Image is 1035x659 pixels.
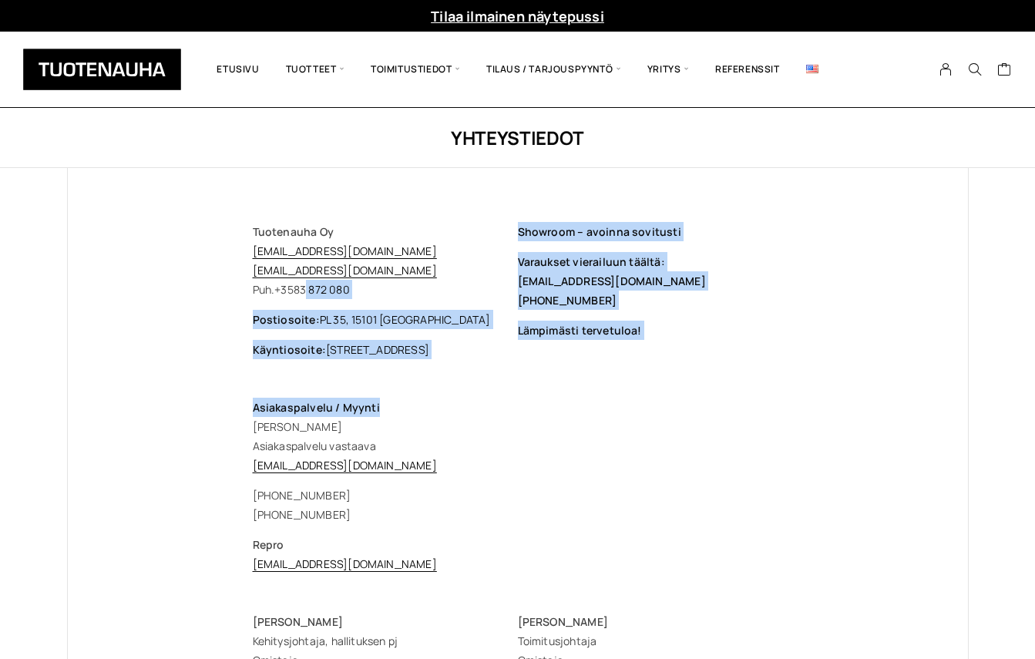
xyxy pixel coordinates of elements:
b: Käyntiosoite: [253,342,326,357]
a: [EMAIL_ADDRESS][DOMAIN_NAME] [253,458,437,472]
h1: Yhteystiedot [67,125,969,150]
span: Yritys [634,43,702,96]
span: +358 [274,282,300,297]
a: Tilaa ilmainen näytepussi [431,7,604,25]
span: Lämpimästi tervetuloa! [518,323,642,338]
p: [STREET_ADDRESS] [253,340,518,359]
span: Tilaus / Tarjouspyyntö [473,43,634,96]
p: [PERSON_NAME] Asiakaspalvelu vastaava [253,398,783,475]
button: Search [960,62,990,76]
a: [EMAIL_ADDRESS][DOMAIN_NAME] [253,556,437,571]
img: English [806,65,818,73]
a: Cart [997,62,1012,80]
strong: Repro [253,537,284,552]
a: [EMAIL_ADDRESS][DOMAIN_NAME] [253,263,437,277]
a: Referenssit [702,43,793,96]
span: Showroom – avoinna sovitusti [518,224,681,239]
span: Tuotenauha Oy [253,224,334,239]
img: Tuotenauha Oy [23,49,181,90]
span: [PERSON_NAME] [518,614,608,629]
span: Toimitusjohtaja [518,634,597,648]
span: [EMAIL_ADDRESS][DOMAIN_NAME] [518,274,706,288]
span: [PERSON_NAME] [253,614,343,629]
span: Kehitysjohtaja, hallituksen pj [253,634,398,648]
a: My Account [931,62,961,76]
a: Etusivu [203,43,272,96]
b: Postiosoite: [253,312,320,327]
a: [EMAIL_ADDRESS][DOMAIN_NAME] [253,244,437,258]
span: Varaukset vierailuun täältä: [518,254,665,269]
p: Puh. 3 872 080 [253,222,518,299]
span: Toimitustiedot [358,43,473,96]
span: Tuotteet [273,43,358,96]
strong: Asiakaspalvelu / Myynti [253,400,380,415]
div: [PHONE_NUMBER] [PHONE_NUMBER] [253,486,783,524]
span: [PHONE_NUMBER] [518,293,617,308]
p: PL 35, 15101 [GEOGRAPHIC_DATA] [253,310,518,329]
